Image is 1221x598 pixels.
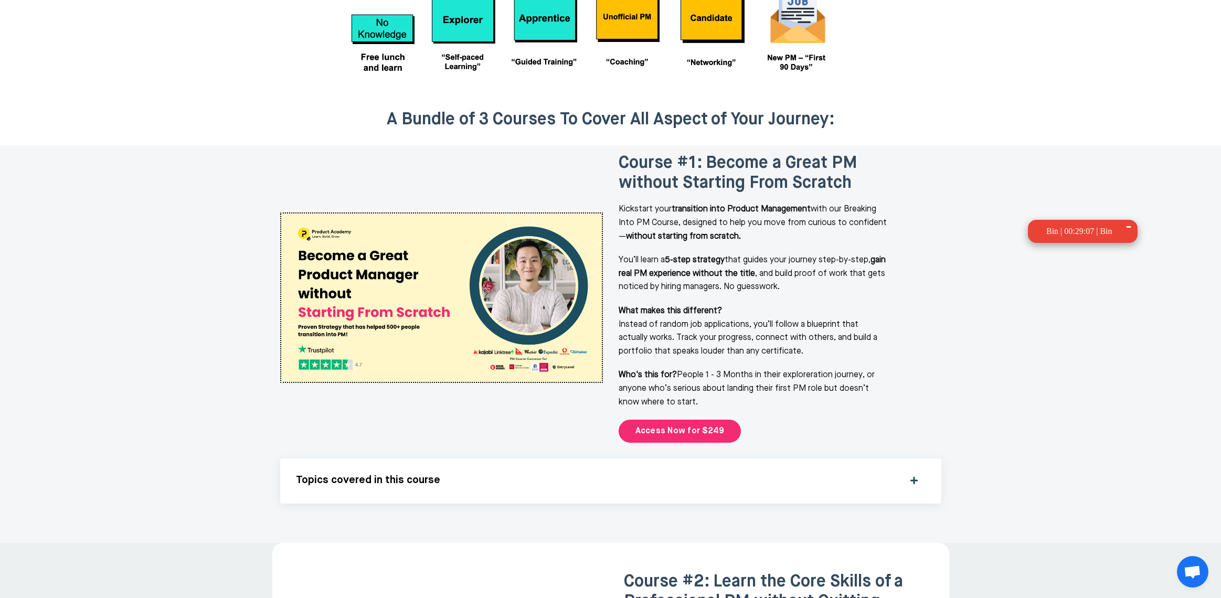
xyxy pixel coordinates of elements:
[619,256,886,278] strong: gain real PM experience without the title
[619,371,677,379] strong: Who's this for?
[619,155,857,191] span: Course #1: Become a Great PM without Starting From Scratch
[1046,225,1112,238] div: Bin | 00:29:07 | Bin
[619,254,889,294] p: You’ll learn a that guides your journey step-by-step, , and build proof of work that gets noticed...
[619,203,889,243] p: Kickstart your with our Breaking Into PM Course, designed to help you move from curious to confid...
[672,205,811,213] strong: transition into Product Management
[619,307,722,315] strong: What makes this different?
[619,305,889,358] p: Instead of random job applications, you’ll follow a blueprint that actually works. Track your pro...
[296,474,898,487] h5: Topics covered in this course
[626,232,741,241] strong: without starting from scratch.
[1177,556,1208,588] div: Open chat
[1126,204,1132,259] div: -
[665,256,725,264] strong: 5-step strategy
[619,369,889,409] p: People 1 - 3 Months in their exploreration journey, or anyone who’s serious about landing their f...
[387,111,835,128] strong: A Bundle of 3 Courses To Cover All Aspect of Your Journey:
[619,420,741,443] a: Access Now for $249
